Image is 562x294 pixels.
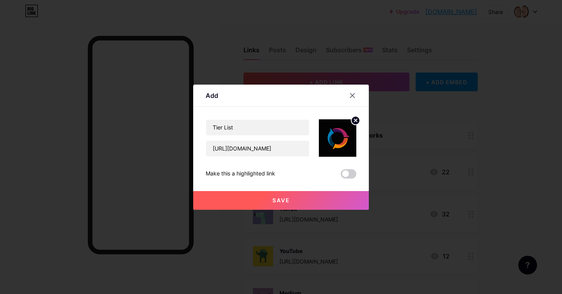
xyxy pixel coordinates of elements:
img: link_thumbnail [319,119,356,157]
span: Save [272,197,290,204]
div: Make this a highlighted link [206,169,275,179]
input: Title [206,120,309,135]
div: Add [206,91,218,100]
input: URL [206,141,309,156]
button: Save [193,191,369,210]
